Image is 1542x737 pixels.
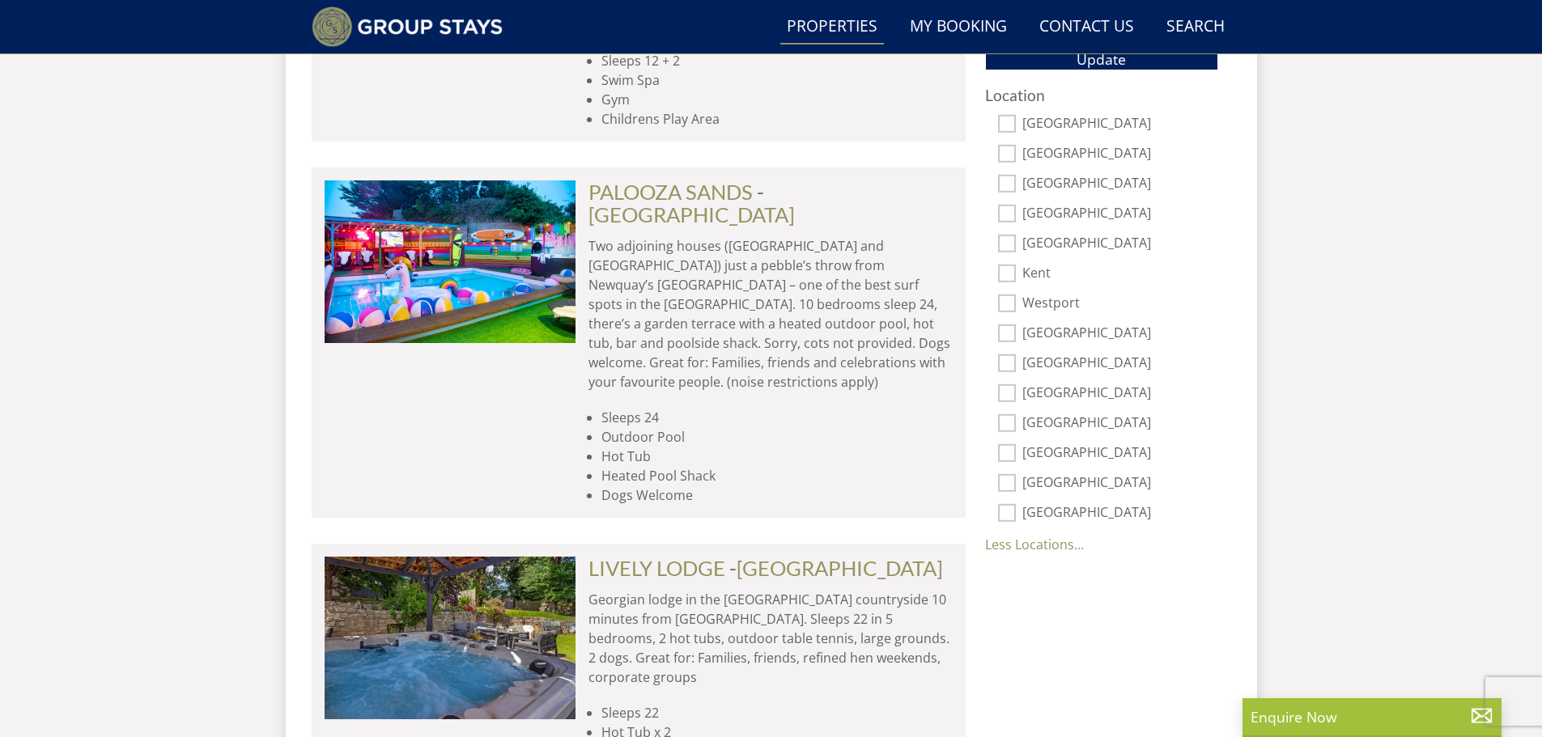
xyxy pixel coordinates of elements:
label: [GEOGRAPHIC_DATA] [1022,205,1218,223]
li: Heated Pool Shack [601,466,953,485]
label: [GEOGRAPHIC_DATA] [1022,505,1218,523]
a: PALOOZA SANDS [588,180,753,204]
p: Two adjoining houses ([GEOGRAPHIC_DATA] and [GEOGRAPHIC_DATA]) just a pebble’s throw from Newquay... [588,236,953,392]
li: Sleeps 22 [601,703,953,722]
a: Contact Us [1033,9,1141,45]
label: [GEOGRAPHIC_DATA] [1022,415,1218,433]
li: Swim Spa [601,70,953,90]
a: Search [1160,9,1231,45]
label: Westport [1022,295,1218,313]
button: Update [985,48,1218,70]
label: [GEOGRAPHIC_DATA] [1022,176,1218,193]
a: My Booking [903,9,1013,45]
label: [GEOGRAPHIC_DATA] [1022,235,1218,253]
a: Properties [780,9,884,45]
p: Georgian lodge in the [GEOGRAPHIC_DATA] countryside 10 minutes from [GEOGRAPHIC_DATA]. Sleeps 22 ... [588,590,953,687]
label: [GEOGRAPHIC_DATA] [1022,385,1218,403]
li: Dogs Welcome [601,485,953,505]
li: Gym [601,90,953,109]
img: lively-lodge-holiday-home-somerset-sleeps-19.original.jpg [325,557,576,718]
a: [GEOGRAPHIC_DATA] [737,556,943,580]
a: LIVELY LODGE [588,556,725,580]
a: Less Locations... [985,536,1084,553]
li: Childrens Play Area [601,109,953,129]
label: Kent [1022,265,1218,283]
span: - [729,556,943,580]
img: Palooza-sands-cornwall-group-accommodation-by-the-sea-sleeps-24.original.JPG [325,180,576,342]
li: Sleeps 12 + 2 [601,51,953,70]
label: [GEOGRAPHIC_DATA] [1022,116,1218,133]
label: [GEOGRAPHIC_DATA] [1022,355,1218,373]
span: - [588,180,795,227]
h3: Location [985,87,1218,104]
p: Enquire Now [1251,706,1493,727]
li: Sleeps 24 [601,408,953,427]
label: [GEOGRAPHIC_DATA] [1022,325,1218,343]
img: Group Stays [312,6,503,47]
li: Outdoor Pool [601,427,953,447]
label: [GEOGRAPHIC_DATA] [1022,445,1218,463]
label: [GEOGRAPHIC_DATA] [1022,146,1218,163]
span: Update [1077,49,1126,69]
label: [GEOGRAPHIC_DATA] [1022,475,1218,493]
li: Hot Tub [601,447,953,466]
a: [GEOGRAPHIC_DATA] [588,202,795,227]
